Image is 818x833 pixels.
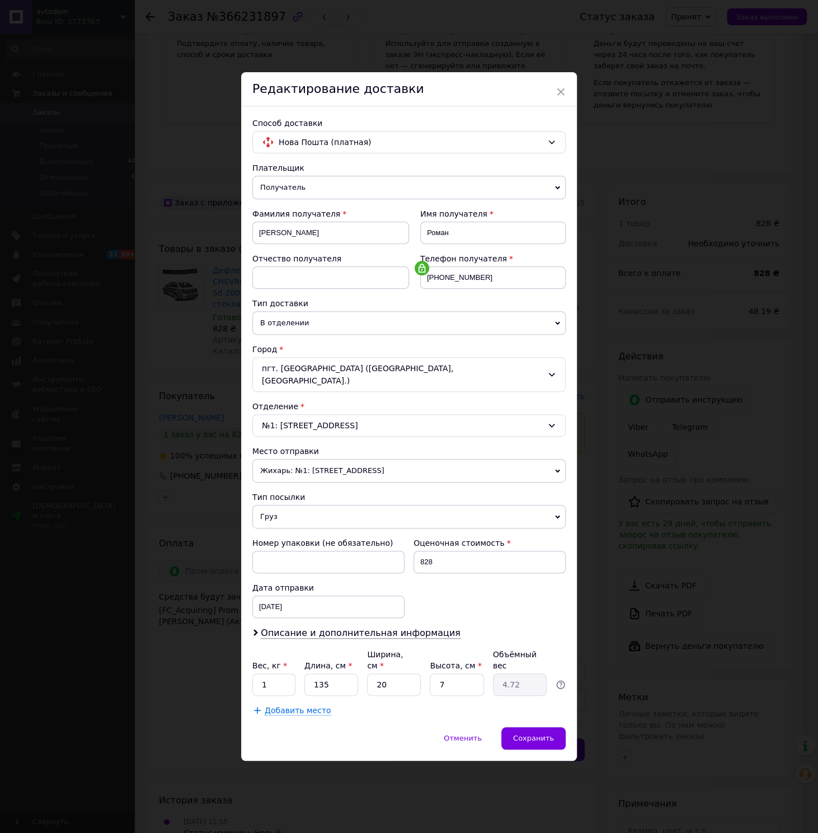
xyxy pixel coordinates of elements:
[252,493,305,502] span: Тип посылки
[493,649,547,671] div: Объёмный вес
[252,401,566,412] div: Отделение
[304,661,352,670] label: Длина, см
[367,650,403,670] label: Ширина, см
[252,344,566,355] div: Город
[252,163,304,172] span: Плательщик
[252,582,405,593] div: Дата отправки
[513,734,554,742] span: Сохранить
[279,136,543,148] span: Нова Пошта (платная)
[252,357,566,392] div: пгт. [GEOGRAPHIC_DATA] ([GEOGRAPHIC_DATA], [GEOGRAPHIC_DATA].)
[252,414,566,437] div: №1: [STREET_ADDRESS]
[413,537,566,549] div: Оценочная стоимость
[252,209,340,218] span: Фамилия получателя
[252,661,287,670] label: Вес, кг
[420,266,566,289] input: +380
[420,254,507,263] span: Телефон получателя
[252,176,566,199] span: Получатель
[252,299,308,308] span: Тип доставки
[252,447,319,456] span: Место отправки
[261,628,460,639] span: Описание и дополнительная информация
[252,537,405,549] div: Номер упаковки (не обязательно)
[556,82,566,101] span: ×
[252,254,341,263] span: Отчество получателя
[252,311,566,335] span: В отделении
[265,706,331,715] span: Добавить место
[241,72,577,106] div: Редактирование доставки
[444,734,482,742] span: Отменить
[430,661,481,670] label: Высота, см
[252,459,566,483] span: Жихарь: №1: [STREET_ADDRESS]
[420,209,487,218] span: Имя получателя
[252,505,566,528] span: Груз
[252,118,566,129] div: Способ доставки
